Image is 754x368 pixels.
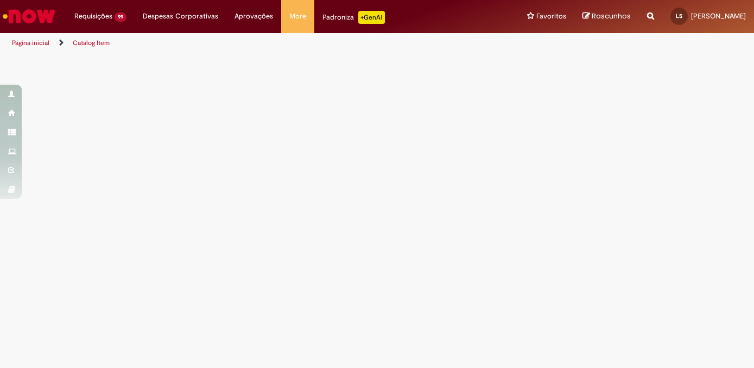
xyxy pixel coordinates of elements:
[322,11,385,24] div: Padroniza
[592,11,631,21] span: Rascunhos
[73,39,110,47] a: Catalog Item
[358,11,385,24] p: +GenAi
[12,39,49,47] a: Página inicial
[582,11,631,22] a: Rascunhos
[235,11,273,22] span: Aprovações
[691,11,746,21] span: [PERSON_NAME]
[1,5,57,27] img: ServiceNow
[676,12,682,20] span: LS
[115,12,126,22] span: 99
[74,11,112,22] span: Requisições
[143,11,218,22] span: Despesas Corporativas
[536,11,566,22] span: Favoritos
[8,33,495,53] ul: Trilhas de página
[289,11,306,22] span: More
